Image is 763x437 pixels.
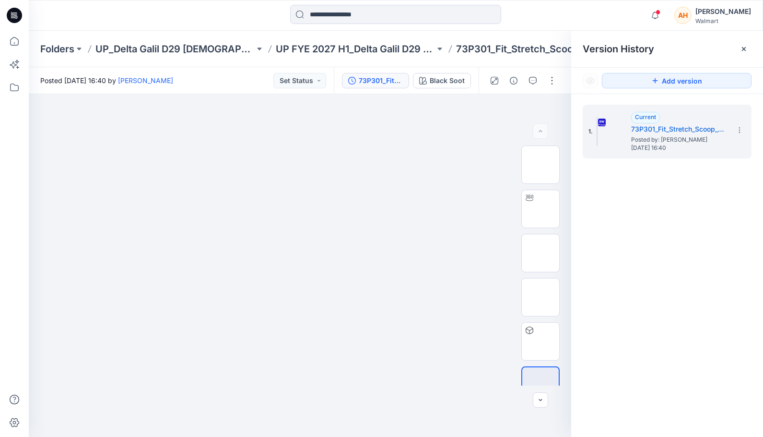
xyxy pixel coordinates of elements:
[583,43,654,55] span: Version History
[506,73,521,88] button: Details
[40,42,74,56] a: Folders
[413,73,471,88] button: Black Soot
[583,73,598,88] button: Show Hidden Versions
[631,123,727,135] h5: 73P301_Fit_Stretch_Scoop_Bralette
[740,45,748,53] button: Close
[695,6,751,17] div: [PERSON_NAME]
[40,75,173,85] span: Posted [DATE] 16:40 by
[588,127,593,136] span: 1.
[602,73,751,88] button: Add version
[631,135,727,145] span: Posted by: Anya Haber
[674,7,692,24] div: AH
[631,145,727,151] span: [DATE] 16:40
[430,75,465,86] div: Black Soot
[276,42,435,56] a: UP FYE 2027 H1_Delta Galil D29 [DEMOGRAPHIC_DATA] NOBO Wall
[695,17,751,24] div: Walmart
[597,117,598,146] img: 73P301_Fit_Stretch_Scoop_Bralette
[456,42,615,56] p: 73P301_Fit_Stretch_Scoop_Bralette
[118,76,173,85] a: [PERSON_NAME]
[635,113,656,121] span: Current
[342,73,409,88] button: 73P301_Fit_Stretch_Scoop_Bralette
[95,42,255,56] a: UP_Delta Galil D29 [DEMOGRAPHIC_DATA] NOBO Intimates
[359,75,403,86] div: 73P301_Fit_Stretch_Scoop_Bralette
